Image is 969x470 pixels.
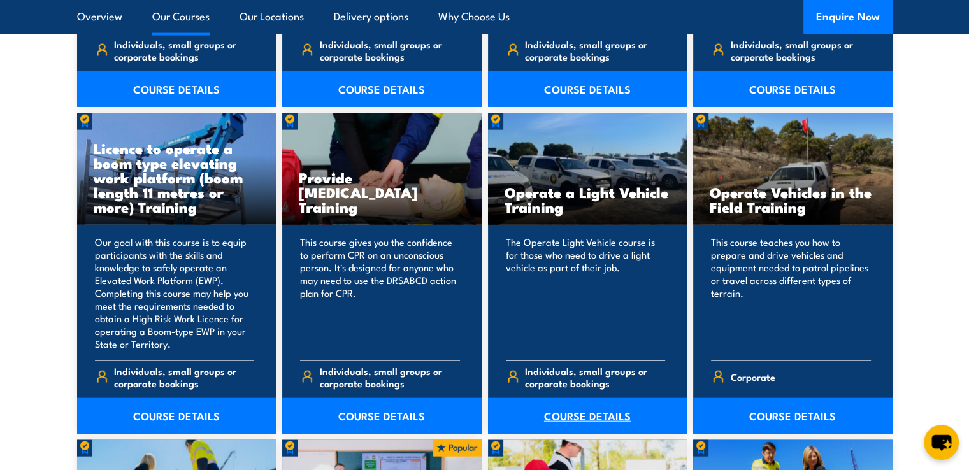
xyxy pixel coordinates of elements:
h3: Provide [MEDICAL_DATA] Training [299,170,465,214]
span: Individuals, small groups or corporate bookings [114,38,254,62]
p: The Operate Light Vehicle course is for those who need to drive a light vehicle as part of their ... [506,236,666,350]
a: COURSE DETAILS [282,71,482,107]
a: COURSE DETAILS [282,398,482,434]
a: COURSE DETAILS [77,71,276,107]
h3: Licence to operate a boom type elevating work platform (boom length 11 metres or more) Training [94,141,260,214]
a: COURSE DETAILS [488,398,687,434]
p: Our goal with this course is to equip participants with the skills and knowledge to safely operat... [95,236,255,350]
span: Corporate [731,367,775,387]
span: Individuals, small groups or corporate bookings [320,38,460,62]
h3: Operate a Light Vehicle Training [505,185,671,214]
p: This course gives you the confidence to perform CPR on an unconscious person. It's designed for a... [300,236,460,350]
a: COURSE DETAILS [488,71,687,107]
h3: Operate Vehicles in the Field Training [710,185,876,214]
button: chat-button [924,425,959,460]
p: This course teaches you how to prepare and drive vehicles and equipment needed to patrol pipeline... [711,236,871,350]
span: Individuals, small groups or corporate bookings [114,365,254,389]
span: Individuals, small groups or corporate bookings [525,365,665,389]
span: Individuals, small groups or corporate bookings [731,38,871,62]
a: COURSE DETAILS [77,398,276,434]
span: Individuals, small groups or corporate bookings [320,365,460,389]
a: COURSE DETAILS [693,71,893,107]
a: COURSE DETAILS [693,398,893,434]
span: Individuals, small groups or corporate bookings [525,38,665,62]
